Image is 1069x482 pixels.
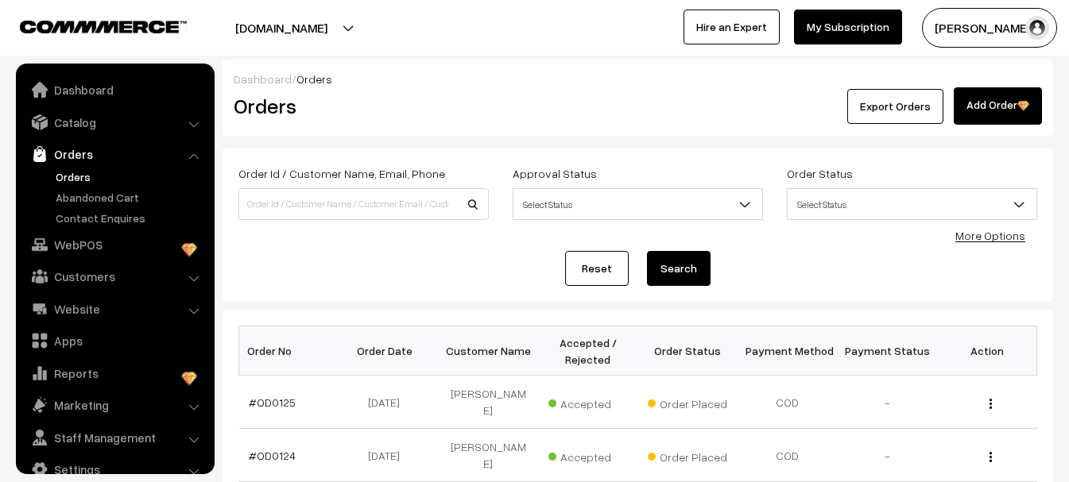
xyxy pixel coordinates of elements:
span: Accepted [548,445,628,465]
button: [PERSON_NAME] [922,8,1057,48]
button: Search [647,251,711,286]
td: [DATE] [339,376,439,429]
th: Payment Status [838,326,938,376]
span: Order Placed [648,445,727,465]
a: Apps [20,326,209,355]
a: #OD0125 [249,395,296,409]
a: Marketing [20,391,209,419]
span: Select Status [513,191,762,218]
a: Dashboard [20,75,209,104]
td: - [838,429,938,482]
a: Staff Management [20,423,209,452]
td: COD [738,376,838,429]
h2: Orders [234,94,487,118]
label: Order Status [787,165,853,182]
button: [DOMAIN_NAME] [180,8,383,48]
span: Order Placed [648,391,727,412]
a: Catalog [20,108,209,137]
button: Export Orders [847,89,943,124]
a: Add Order [954,87,1042,125]
a: Orders [20,140,209,168]
a: Orders [52,168,209,185]
div: / [234,71,1042,87]
img: user [1025,16,1049,40]
input: Order Id / Customer Name / Customer Email / Customer Phone [238,188,489,220]
label: Approval Status [513,165,597,182]
td: COD [738,429,838,482]
a: Abandoned Cart [52,189,209,206]
img: COMMMERCE [20,21,187,33]
td: [DATE] [339,429,439,482]
th: Action [937,326,1037,376]
th: Order No [239,326,339,376]
th: Customer Name [439,326,539,376]
a: COMMMERCE [20,16,159,35]
a: WebPOS [20,230,209,259]
a: Website [20,295,209,323]
td: - [838,376,938,429]
a: #OD0124 [249,449,296,462]
a: More Options [955,229,1025,242]
a: Reset [565,251,629,286]
img: Menu [990,399,992,409]
th: Payment Method [738,326,838,376]
span: Accepted [548,391,628,412]
a: Hire an Expert [684,10,780,44]
span: Orders [296,72,332,86]
a: Contact Enquires [52,210,209,226]
th: Accepted / Rejected [538,326,638,376]
a: Customers [20,262,209,291]
span: Select Status [788,191,1036,218]
th: Order Date [339,326,439,376]
span: Select Status [513,188,763,220]
a: Dashboard [234,72,292,86]
span: Select Status [787,188,1037,220]
td: [PERSON_NAME] [439,376,539,429]
label: Order Id / Customer Name, Email, Phone [238,165,445,182]
a: Reports [20,359,209,388]
a: My Subscription [794,10,902,44]
td: [PERSON_NAME] [439,429,539,482]
img: Menu [990,452,992,462]
th: Order Status [638,326,738,376]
